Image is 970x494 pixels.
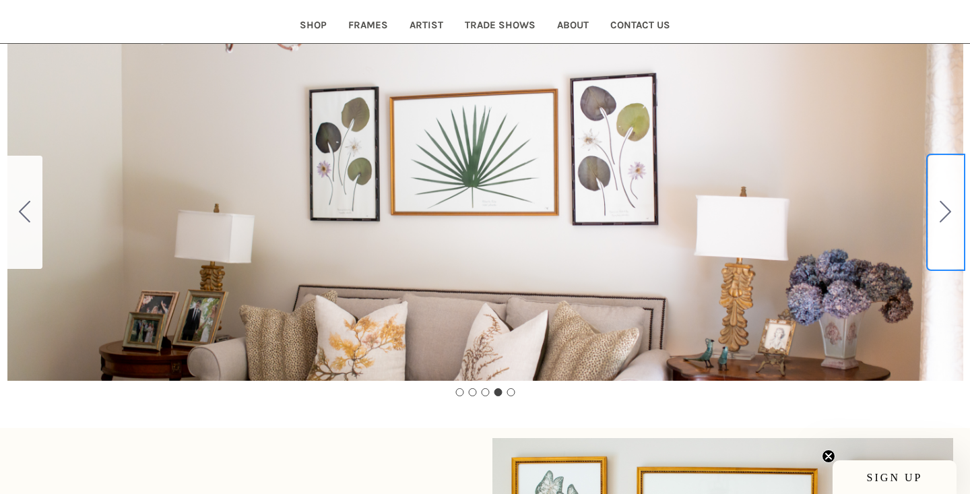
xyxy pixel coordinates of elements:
a: About [546,10,600,43]
button: Go to slide 3 [7,156,42,269]
a: Artist [399,10,454,43]
a: Trade Shows [454,10,546,43]
span: SIGN UP [867,472,923,483]
button: Go to slide 1 [455,388,463,396]
div: SIGN UPClose teaser [833,460,957,494]
a: Contact Us [600,10,681,43]
button: Close teaser [822,450,835,463]
button: Go to slide 2 [468,388,476,396]
button: Go to slide 5 [507,388,515,396]
button: Go to slide 4 [494,388,502,396]
a: Shop [289,10,337,43]
a: Frames [337,10,399,43]
button: Go to slide 3 [481,388,489,396]
button: Go to slide 5 [928,156,963,269]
